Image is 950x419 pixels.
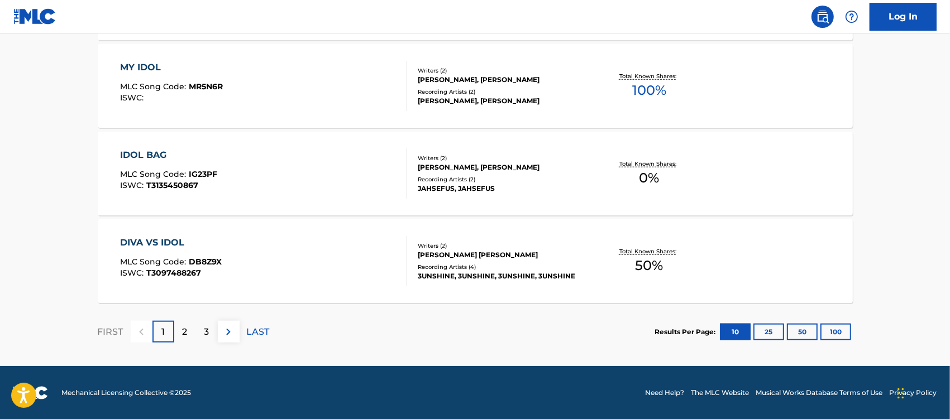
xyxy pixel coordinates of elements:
[845,10,858,23] img: help
[418,154,586,162] div: Writers ( 2 )
[120,236,222,249] div: DIVA VS IDOL
[870,3,937,31] a: Log In
[753,324,784,340] button: 25
[247,325,270,339] p: LAST
[811,6,834,28] a: Public Search
[632,80,666,100] span: 100 %
[189,169,217,179] span: IG23PF
[98,132,853,215] a: IDOL BAGMLC Song Code:IG23PFISWC:T3135450867Writers (2)[PERSON_NAME], [PERSON_NAME]Recording Arti...
[418,250,586,260] div: [PERSON_NAME] [PERSON_NAME]
[889,388,937,398] a: Privacy Policy
[635,256,663,276] span: 50 %
[619,247,679,256] p: Total Known Shares:
[816,10,829,23] img: search
[619,160,679,168] p: Total Known Shares:
[820,324,851,340] button: 100
[841,6,863,28] div: Help
[120,257,189,267] span: MLC Song Code :
[894,365,950,419] iframe: Chat Widget
[120,61,223,74] div: MY IDOL
[898,377,904,410] div: Drag
[720,324,751,340] button: 10
[120,81,189,91] span: MLC Song Code :
[418,96,586,106] div: [PERSON_NAME], [PERSON_NAME]
[13,8,56,25] img: MLC Logo
[418,175,586,184] div: Recording Artists ( 2 )
[98,219,853,303] a: DIVA VS IDOLMLC Song Code:DB8Z9XISWC:T3097488267Writers (2)[PERSON_NAME] [PERSON_NAME]Recording A...
[418,271,586,281] div: 3UNSHINE, 3UNSHINE, 3UNSHINE, 3UNSHINE
[418,263,586,271] div: Recording Artists ( 4 )
[120,169,189,179] span: MLC Song Code :
[120,93,146,103] span: ISWC :
[418,66,586,75] div: Writers ( 2 )
[645,388,684,398] a: Need Help?
[756,388,882,398] a: Musical Works Database Terms of Use
[787,324,818,340] button: 50
[98,325,123,339] p: FIRST
[418,242,586,250] div: Writers ( 2 )
[183,325,188,339] p: 2
[146,268,201,278] span: T3097488267
[619,72,679,80] p: Total Known Shares:
[655,327,719,337] p: Results Per Page:
[120,268,146,278] span: ISWC :
[418,75,586,85] div: [PERSON_NAME], [PERSON_NAME]
[204,325,209,339] p: 3
[189,257,222,267] span: DB8Z9X
[98,44,853,128] a: MY IDOLMLC Song Code:MR5N6RISWC:Writers (2)[PERSON_NAME], [PERSON_NAME]Recording Artists (2)[PERS...
[418,88,586,96] div: Recording Artists ( 2 )
[120,180,146,190] span: ISWC :
[189,81,223,91] span: MR5N6R
[639,168,659,188] span: 0 %
[691,388,749,398] a: The MLC Website
[161,325,165,339] p: 1
[418,184,586,194] div: JAHSEFUS, JAHSEFUS
[146,180,198,190] span: T3135450867
[13,386,48,399] img: logo
[120,148,217,162] div: IDOL BAG
[61,388,191,398] span: Mechanical Licensing Collective © 2025
[222,325,235,339] img: right
[418,162,586,172] div: [PERSON_NAME], [PERSON_NAME]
